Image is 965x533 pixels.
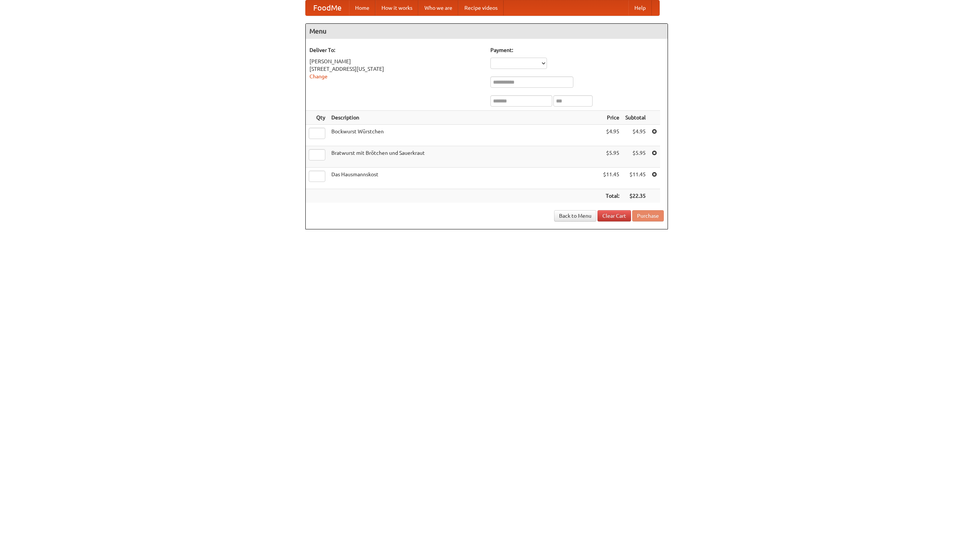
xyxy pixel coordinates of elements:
[600,168,622,189] td: $11.45
[328,168,600,189] td: Das Hausmannskost
[328,125,600,146] td: Bockwurst Würstchen
[306,24,668,39] h4: Menu
[554,210,596,221] a: Back to Menu
[597,210,631,221] a: Clear Cart
[628,0,652,15] a: Help
[622,125,649,146] td: $4.95
[622,111,649,125] th: Subtotal
[309,65,483,73] div: [STREET_ADDRESS][US_STATE]
[309,58,483,65] div: [PERSON_NAME]
[418,0,458,15] a: Who we are
[328,146,600,168] td: Bratwurst mit Brötchen und Sauerkraut
[622,168,649,189] td: $11.45
[622,146,649,168] td: $5.95
[306,111,328,125] th: Qty
[622,189,649,203] th: $22.35
[600,146,622,168] td: $5.95
[490,46,664,54] h5: Payment:
[375,0,418,15] a: How it works
[600,125,622,146] td: $4.95
[309,46,483,54] h5: Deliver To:
[458,0,504,15] a: Recipe videos
[632,210,664,221] button: Purchase
[309,73,328,79] a: Change
[328,111,600,125] th: Description
[306,0,349,15] a: FoodMe
[600,111,622,125] th: Price
[600,189,622,203] th: Total:
[349,0,375,15] a: Home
